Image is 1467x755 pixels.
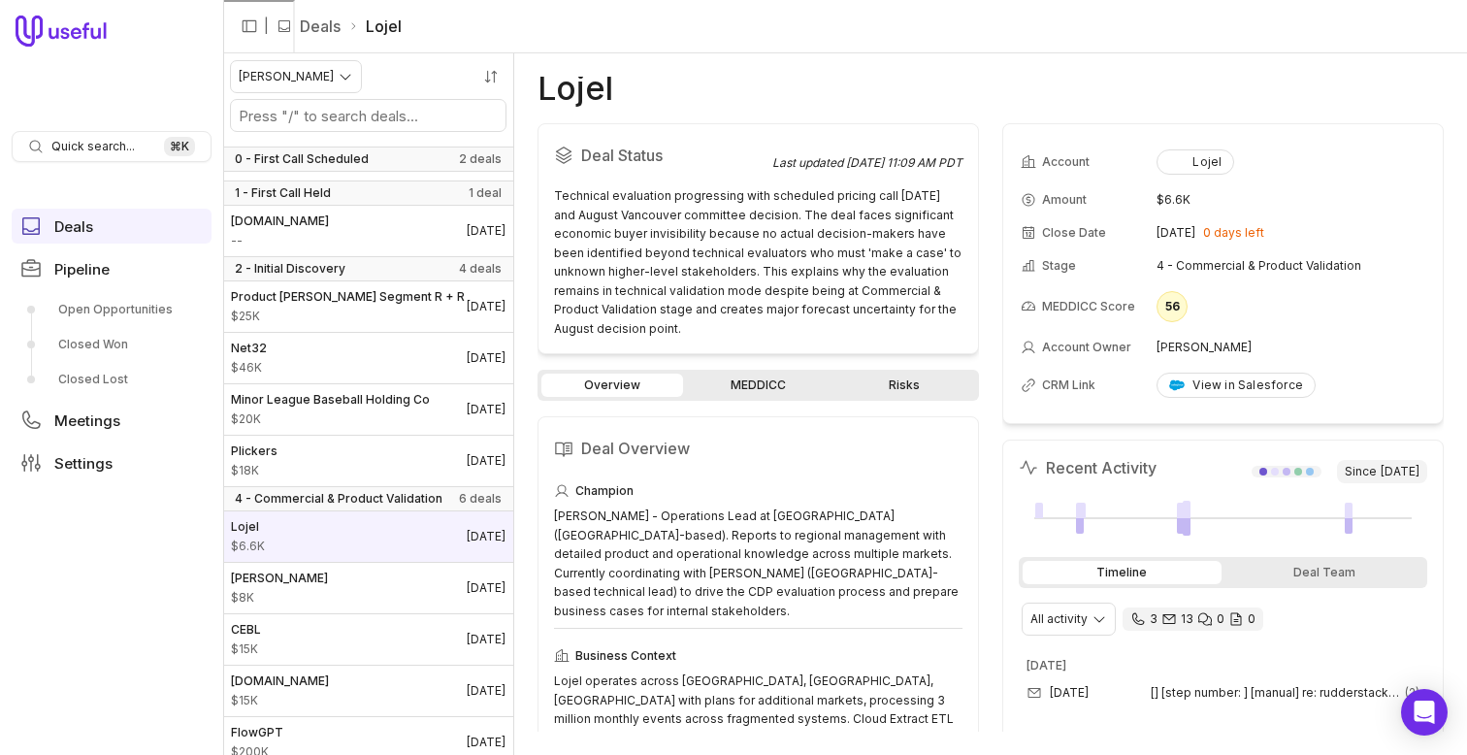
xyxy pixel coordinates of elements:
[235,185,331,201] span: 1 - First Call Held
[1023,561,1222,584] div: Timeline
[1042,192,1087,208] span: Amount
[1169,377,1303,393] div: View in Salesforce
[1042,377,1095,393] span: CRM Link
[12,294,212,325] a: Open Opportunities
[467,299,505,314] time: Deal Close Date
[231,341,267,356] span: Net32
[1123,607,1263,631] div: 3 calls and 13 email threads
[223,563,513,613] a: [PERSON_NAME]$8K[DATE]
[223,333,513,383] a: Net32$46K[DATE]
[1042,299,1135,314] span: MEDDICC Score
[459,491,502,507] span: 6 deals
[467,453,505,469] time: Deal Close Date
[1042,154,1090,170] span: Account
[231,392,430,408] span: Minor League Baseball Holding Co
[231,289,465,305] span: Product [PERSON_NAME] Segment R + R
[223,511,513,562] a: Lojel$6.6K[DATE]
[1225,561,1424,584] div: Deal Team
[1157,291,1188,322] div: 56
[54,262,110,277] span: Pipeline
[231,571,328,586] span: [PERSON_NAME]
[54,219,93,234] span: Deals
[231,100,505,131] input: Search deals by name
[1157,149,1234,175] button: Lojel
[12,329,212,360] a: Closed Won
[54,456,113,471] span: Settings
[1151,685,1401,701] span: [] [step number: ] [manual] re: rudderstack reconnect
[231,725,283,740] span: FlowGPT
[467,683,505,699] time: Deal Close Date
[1157,250,1425,281] td: 4 - Commercial & Product Validation
[1337,460,1427,483] span: Since
[772,155,962,171] div: Last updated
[554,140,772,171] h2: Deal Status
[231,443,277,459] span: Plickers
[1050,685,1089,701] time: [DATE]
[554,433,962,464] h2: Deal Overview
[231,693,329,708] span: Amount
[223,206,513,256] a: [DOMAIN_NAME]--[DATE]
[12,364,212,395] a: Closed Lost
[1157,225,1195,241] time: [DATE]
[231,539,265,554] span: Amount
[1157,332,1425,363] td: [PERSON_NAME]
[467,350,505,366] time: Deal Close Date
[51,139,135,154] span: Quick search...
[538,77,613,100] h1: Lojel
[1157,373,1316,398] a: View in Salesforce
[231,309,465,324] span: Amount
[231,622,261,638] span: CEBL
[223,614,513,665] a: CEBL$15K[DATE]
[554,479,962,503] div: Champion
[12,294,212,395] div: Pipeline submenu
[223,436,513,486] a: Plickers$18K[DATE]
[554,507,962,620] div: [PERSON_NAME] - Operations Lead at [GEOGRAPHIC_DATA] ([GEOGRAPHIC_DATA]-based). Reports to region...
[1203,225,1264,241] span: 0 days left
[1042,225,1106,241] span: Close Date
[1169,154,1222,170] div: Lojel
[231,641,261,657] span: Amount
[231,590,328,606] span: Amount
[1381,464,1419,479] time: [DATE]
[467,402,505,417] time: Deal Close Date
[833,374,975,397] a: Risks
[12,403,212,438] a: Meetings
[235,12,264,41] button: Collapse sidebar
[1042,258,1076,274] span: Stage
[231,360,267,376] span: Amount
[231,673,329,689] span: [DOMAIN_NAME]
[846,155,962,170] time: [DATE] 11:09 AM PDT
[231,233,329,248] span: Amount
[231,519,265,535] span: Lojel
[1157,184,1425,215] td: $6.6K
[12,445,212,480] a: Settings
[235,261,345,277] span: 2 - Initial Discovery
[469,185,502,201] span: 1 deal
[223,384,513,435] a: Minor League Baseball Holding Co$20K[DATE]
[235,491,442,507] span: 4 - Commercial & Product Validation
[54,413,120,428] span: Meetings
[1405,685,1419,701] span: 2 emails in thread
[541,374,683,397] a: Overview
[231,463,277,478] span: Amount
[687,374,829,397] a: MEDDICC
[459,151,502,167] span: 2 deals
[1027,658,1066,673] time: [DATE]
[348,15,402,38] li: Lojel
[12,251,212,286] a: Pipeline
[223,281,513,332] a: Product [PERSON_NAME] Segment R + R$25K[DATE]
[467,632,505,647] time: Deal Close Date
[467,580,505,596] time: Deal Close Date
[12,209,212,244] a: Deals
[554,186,962,338] div: Technical evaluation progressing with scheduled pricing call [DATE] and August Vancouver committe...
[467,735,505,750] time: Deal Close Date
[300,15,341,38] a: Deals
[467,529,505,544] time: Deal Close Date
[476,62,505,91] button: Sort by
[1042,340,1131,355] span: Account Owner
[231,213,329,229] span: [DOMAIN_NAME]
[223,666,513,716] a: [DOMAIN_NAME]$15K[DATE]
[164,137,195,156] kbd: ⌘ K
[1019,456,1157,479] h2: Recent Activity
[554,644,962,668] div: Business Context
